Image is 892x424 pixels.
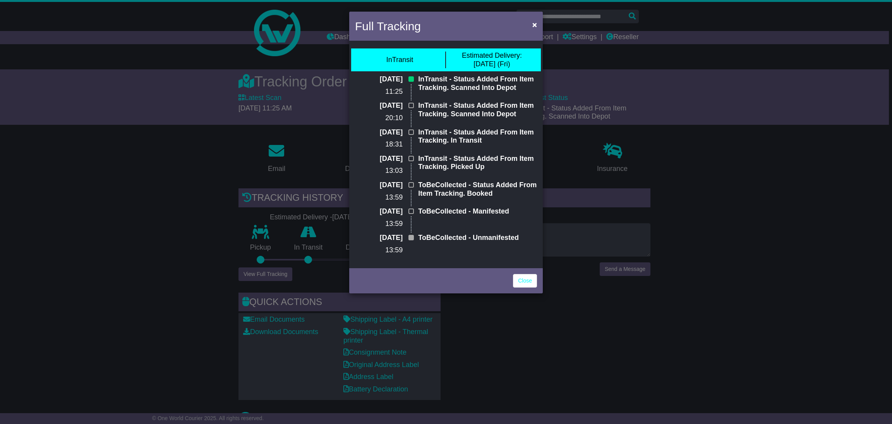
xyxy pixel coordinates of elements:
div: [DATE] (Fri) [462,52,522,68]
p: 13:59 [355,220,403,228]
button: Close [528,17,541,33]
span: × [532,20,537,29]
p: [DATE] [355,128,403,137]
p: ToBeCollected - Status Added From Item Tracking. Booked [418,181,537,198]
p: InTransit - Status Added From Item Tracking. Picked Up [418,155,537,171]
span: Estimated Delivery: [462,52,522,59]
p: [DATE] [355,207,403,216]
p: ToBeCollected - Unmanifested [418,234,537,242]
p: 13:03 [355,167,403,175]
p: 20:10 [355,114,403,122]
p: [DATE] [355,102,403,110]
p: InTransit - Status Added From Item Tracking. Scanned Into Depot [418,102,537,118]
p: 18:31 [355,140,403,149]
p: InTransit - Status Added From Item Tracking. Scanned Into Depot [418,75,537,92]
div: InTransit [386,56,413,64]
p: ToBeCollected - Manifested [418,207,537,216]
a: Close [513,274,537,288]
h4: Full Tracking [355,17,421,35]
p: [DATE] [355,181,403,190]
p: [DATE] [355,234,403,242]
p: 11:25 [355,88,403,96]
p: 13:59 [355,246,403,255]
p: 13:59 [355,193,403,202]
p: InTransit - Status Added From Item Tracking. In Transit [418,128,537,145]
p: [DATE] [355,155,403,163]
p: [DATE] [355,75,403,84]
